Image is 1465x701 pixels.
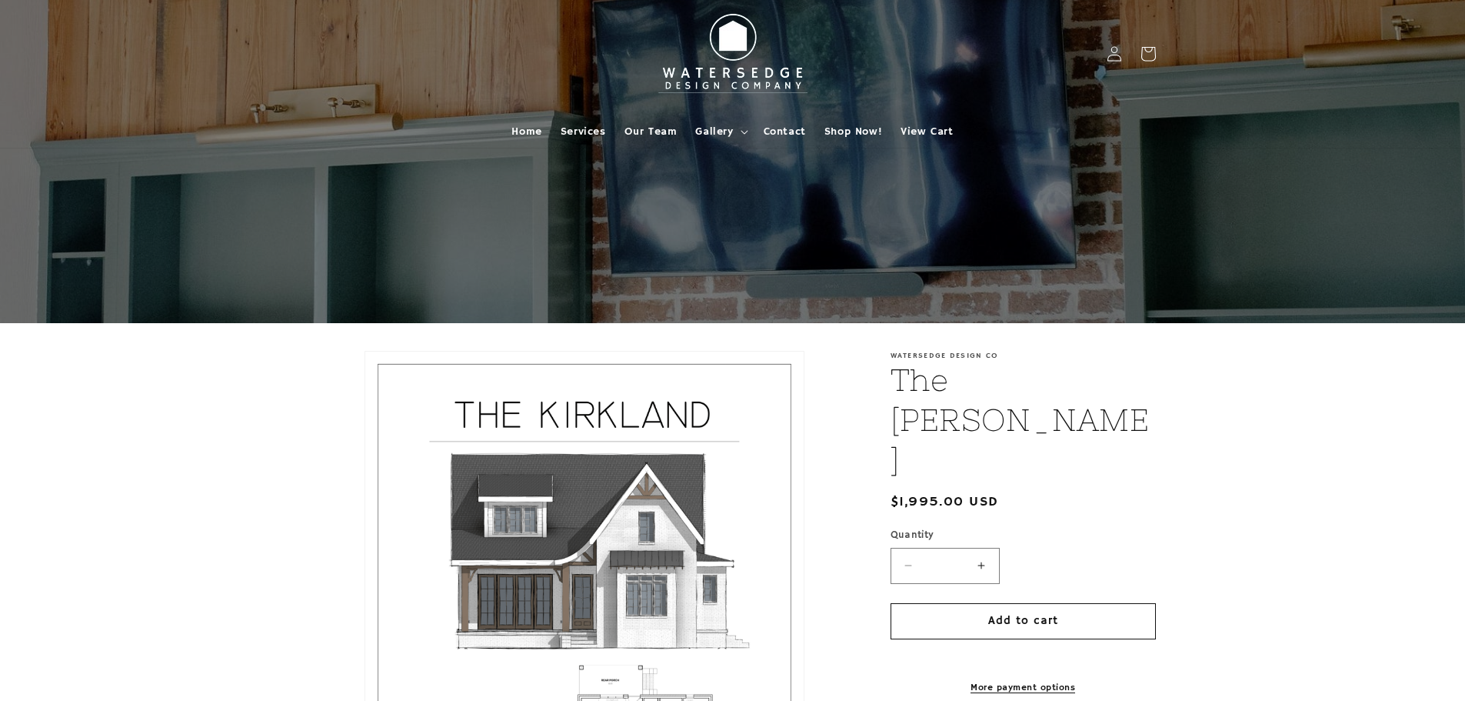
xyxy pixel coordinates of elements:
[824,125,882,139] span: Shop Now!
[686,115,754,148] summary: Gallery
[624,125,678,139] span: Our Team
[502,115,551,148] a: Home
[561,125,606,139] span: Services
[891,351,1156,360] p: Watersedge Design Co
[754,115,815,148] a: Contact
[901,125,953,139] span: View Cart
[891,492,999,512] span: $1,995.00 USD
[615,115,687,148] a: Our Team
[648,6,817,102] img: Watersedge Design Co
[815,115,891,148] a: Shop Now!
[891,360,1156,480] h1: The [PERSON_NAME]
[891,681,1156,695] a: More payment options
[511,125,541,139] span: Home
[891,528,1156,543] label: Quantity
[891,603,1156,639] button: Add to cart
[695,125,733,139] span: Gallery
[891,115,962,148] a: View Cart
[764,125,806,139] span: Contact
[551,115,615,148] a: Services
